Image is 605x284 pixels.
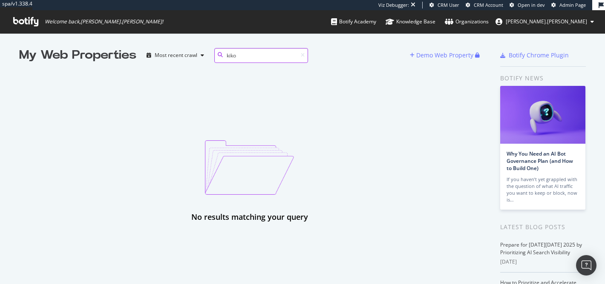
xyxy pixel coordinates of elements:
a: Why You Need an AI Bot Governance Plan (and How to Build One) [507,150,573,172]
div: Open Intercom Messenger [576,255,596,275]
a: Knowledge Base [386,10,435,33]
div: Botify Academy [331,17,376,26]
button: Most recent crawl [143,48,207,62]
button: [PERSON_NAME].[PERSON_NAME] [489,15,601,28]
span: Open in dev [518,2,545,8]
span: CRM Account [474,2,503,8]
input: Search [214,48,308,63]
span: Admin Page [559,2,586,8]
a: Demo Web Property [410,51,475,59]
a: Botify Chrome Plugin [500,51,569,60]
div: If you haven’t yet grappled with the question of what AI traffic you want to keep or block, now is… [507,176,579,203]
button: Demo Web Property [410,48,475,62]
div: [DATE] [500,258,586,266]
span: CRM User [438,2,459,8]
div: Most recent crawl [155,53,197,58]
a: CRM User [429,2,459,9]
a: Open in dev [510,2,545,9]
div: Demo Web Property [416,51,473,60]
div: Knowledge Base [386,17,435,26]
div: Botify Chrome Plugin [509,51,569,60]
span: Welcome back, [PERSON_NAME].[PERSON_NAME] ! [45,18,163,25]
div: Organizations [445,17,489,26]
a: Organizations [445,10,489,33]
img: Why You Need an AI Bot Governance Plan (and How to Build One) [500,86,585,144]
div: No results matching your query [191,212,308,223]
img: emptyProjectImage [205,140,294,195]
div: Latest Blog Posts [500,222,586,232]
a: CRM Account [466,2,503,9]
span: charles.lemaire [506,18,587,25]
a: Admin Page [551,2,586,9]
a: Prepare for [DATE][DATE] 2025 by Prioritizing AI Search Visibility [500,241,582,256]
div: Botify news [500,74,586,83]
div: Viz Debugger: [378,2,409,9]
div: My Web Properties [19,47,136,64]
a: Botify Academy [331,10,376,33]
